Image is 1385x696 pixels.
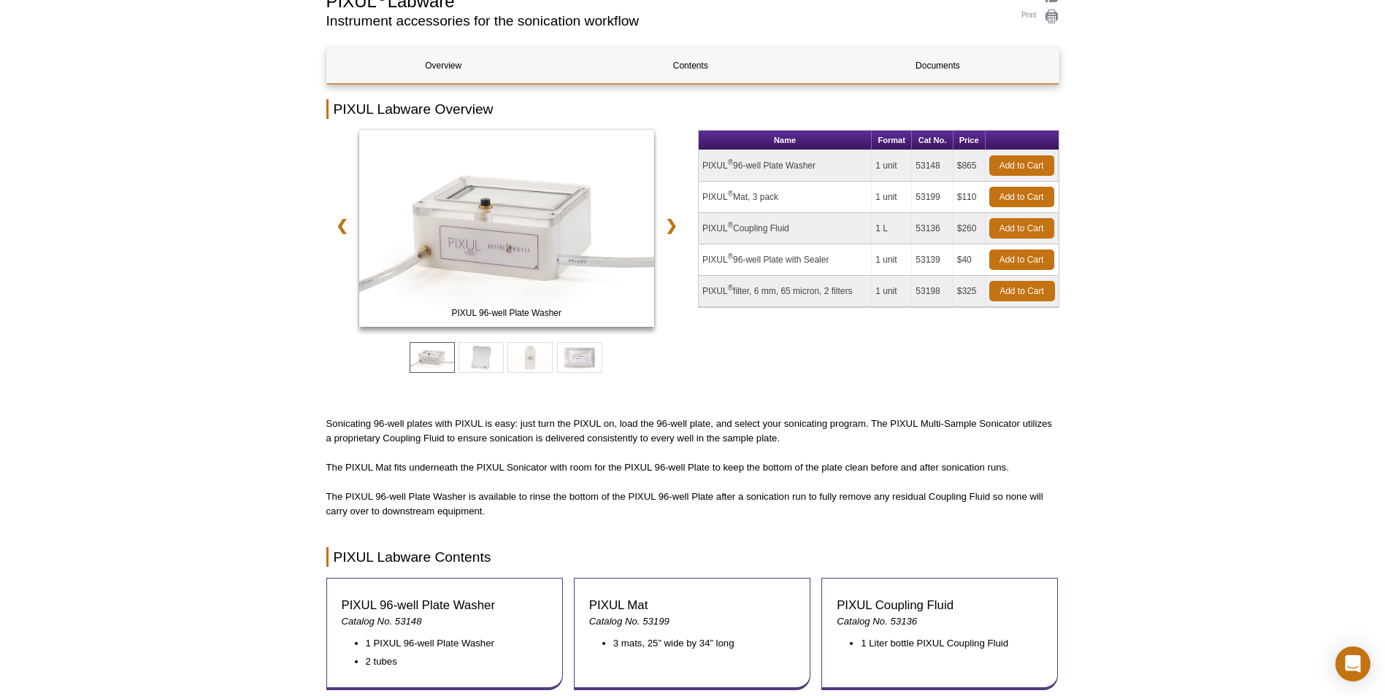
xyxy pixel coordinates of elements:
td: PIXUL Mat, 3 pack [699,182,872,213]
p: Sonicating 96-well plates with PIXUL is easy: just turn the PIXUL on, load the 96-well plate, and... [326,417,1059,446]
th: Format [872,131,912,150]
td: $40 [954,244,986,276]
td: $110 [954,182,986,213]
td: $865 [954,150,986,182]
td: 53198 [912,276,953,307]
td: PIXUL 96-well Plate Washer [699,150,872,182]
a: ❮ [326,209,358,242]
td: 1 unit [872,276,912,307]
img: PIXUL Plate Washer [359,130,655,327]
sup: ® [728,221,733,229]
td: PIXUL Coupling Fluid [699,213,872,244]
em: Catalog No. 53136 [837,616,917,627]
td: 53139 [912,244,953,276]
li: 1 Liter bottle PIXUL Coupling Fluid [861,636,1029,651]
td: 1 unit [872,182,912,213]
h3: PIXUL Coupling Fluid [837,597,1043,614]
td: 53148 [912,150,953,182]
a: Add to Cart [989,218,1054,239]
sup: ® [728,190,733,198]
li: 3 mats, 25” wide by 34” long [613,636,781,651]
p: The PIXUL 96-well Plate Washer is available to rinse the bottom of the PIXUL 96-well Plate after ... [326,490,1059,519]
td: 1 L [872,213,912,244]
h2: PIXUL Labware Contents [326,547,1059,567]
th: Name [699,131,872,150]
th: Price [954,131,986,150]
sup: ® [728,284,733,292]
a: Add to Cart [989,187,1054,207]
td: PIXUL filter, 6 mm, 65 micron, 2 filters [699,276,872,307]
sup: ® [728,252,733,260]
li: 2 tubes [366,654,534,669]
a: Add to Cart [989,155,1054,176]
em: Catalog No. 53199 [589,616,670,627]
div: Open Intercom Messenger [1335,646,1370,681]
td: $260 [954,213,986,244]
h2: Instrument accessories for the sonication workflow [326,15,990,28]
a: Add to Cart [989,281,1055,301]
em: Catalog No. 53148 [342,616,422,627]
p: The PIXUL Mat fits underneath the PIXUL Sonicator with room for the PIXUL 96-well Plate to keep t... [326,460,1059,475]
h3: PIXUL Mat [589,597,795,614]
a: Documents [821,48,1054,83]
a: Overview [327,48,560,83]
a: ❯ [656,209,687,242]
h3: PIXUL 96-well Plate Washer [342,597,548,614]
td: PIXUL 96-well Plate with Sealer [699,244,872,276]
td: 53199 [912,182,953,213]
h2: PIXUL Labware Overview [326,99,1059,119]
a: Add to Cart [989,250,1054,270]
th: Cat No. [912,131,953,150]
sup: ® [728,158,733,166]
td: 1 unit [872,150,912,182]
a: Print [1005,9,1059,25]
a: Contents [574,48,807,83]
td: 53136 [912,213,953,244]
td: 1 unit [872,244,912,276]
li: 1 PIXUL 96-well Plate Washer [366,636,534,651]
td: $325 [954,276,986,307]
a: PIXUL 96-well Plate Washer [359,130,655,331]
span: PIXUL 96-well Plate Washer [362,306,651,320]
